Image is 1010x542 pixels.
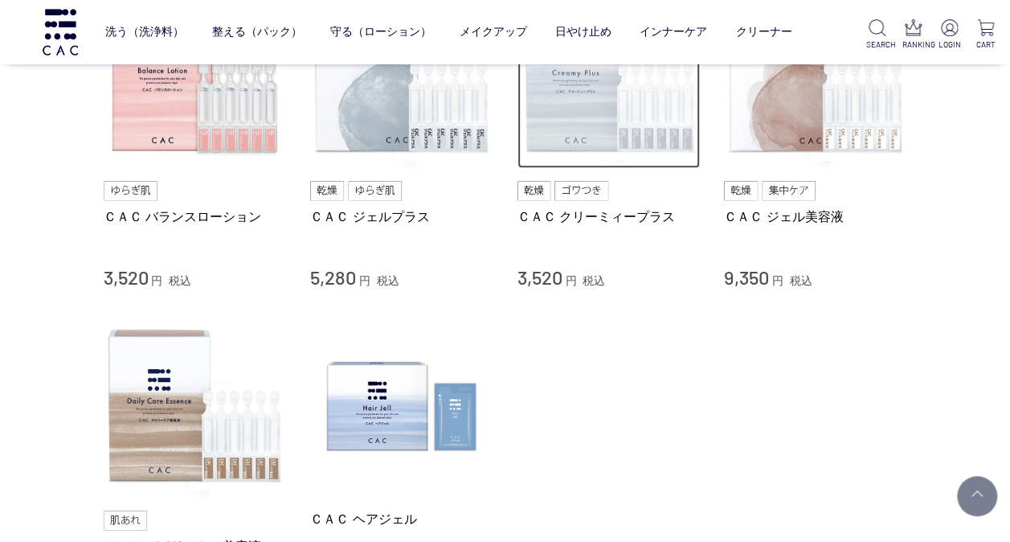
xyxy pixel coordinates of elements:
[105,12,184,52] a: 洗う（洗浄料）
[724,208,907,225] a: ＣＡＣ ジェル美容液
[169,274,191,287] span: 税込
[724,181,758,200] img: 乾燥
[310,181,344,200] img: 乾燥
[104,511,147,530] img: 肌あれ
[460,12,527,52] a: メイクアップ
[310,208,493,225] a: ＣＡＣ ジェルプラス
[583,274,605,287] span: 税込
[772,274,783,287] span: 円
[938,39,961,51] p: LOGIN
[790,274,812,287] span: 税込
[554,181,608,200] img: ゴワつき
[359,274,370,287] span: 円
[724,265,769,289] span: 9,350
[517,208,701,225] a: ＣＡＣ クリーミィープラス
[310,265,356,289] span: 5,280
[565,274,576,287] span: 円
[555,12,611,52] a: 日やけ止め
[348,181,403,200] img: ゆらぎ肌
[310,314,493,498] img: ＣＡＣ ヘアジェル
[310,511,493,528] a: ＣＡＣ ヘアジェル
[938,19,961,51] a: LOGIN
[104,265,149,289] span: 3,520
[974,19,997,51] a: CART
[974,39,997,51] p: CART
[517,181,551,200] img: 乾燥
[762,181,816,200] img: 集中ケア
[104,208,287,225] a: ＣＡＣ バランスローション
[735,12,791,52] a: クリーナー
[902,39,925,51] p: RANKING
[104,314,287,498] img: ＣＡＣ デイリーケア美容液
[151,274,162,287] span: 円
[866,19,889,51] a: SEARCH
[640,12,707,52] a: インナーケア
[902,19,925,51] a: RANKING
[866,39,889,51] p: SEARCH
[104,181,158,200] img: ゆらぎ肌
[212,12,302,52] a: 整える（パック）
[330,12,431,52] a: 守る（ローション）
[517,265,562,289] span: 3,520
[377,274,399,287] span: 税込
[40,9,80,55] img: logo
